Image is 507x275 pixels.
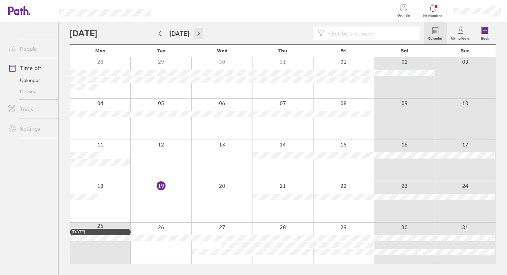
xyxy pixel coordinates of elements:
[3,42,58,55] a: People
[392,13,415,18] span: Get help
[157,48,165,53] span: Tue
[422,3,444,18] a: Notifications
[325,27,416,40] input: Filter by employee
[401,48,408,53] span: Sat
[447,22,474,44] a: My holidays
[461,48,470,53] span: Sun
[474,22,496,44] a: Book
[447,34,474,41] label: My holidays
[340,48,347,53] span: Fri
[3,86,58,97] a: History
[3,75,58,86] a: Calendar
[424,34,447,41] label: Calendar
[217,48,227,53] span: Wed
[278,48,287,53] span: Thu
[3,102,58,116] a: Tools
[3,61,58,75] a: Time off
[164,28,195,39] button: [DATE]
[477,34,493,41] label: Book
[424,22,447,44] a: Calendar
[95,48,106,53] span: Mon
[72,230,129,234] div: [DATE]
[422,14,444,18] span: Notifications
[3,122,58,135] a: Settings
